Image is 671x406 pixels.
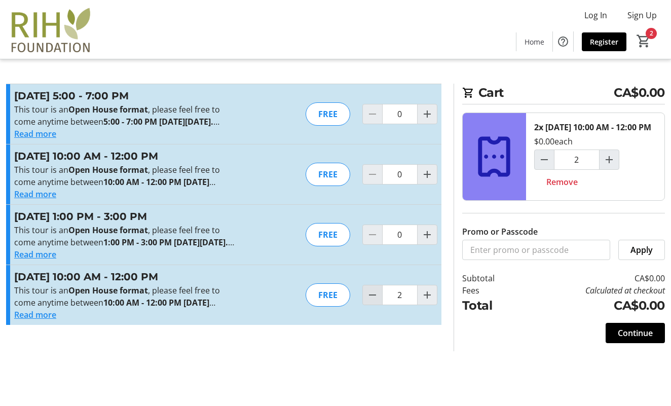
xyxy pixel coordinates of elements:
[306,163,350,186] div: FREE
[635,32,653,50] button: Cart
[462,272,521,284] td: Subtotal
[14,88,236,103] h3: [DATE] 5:00 - 7:00 PM
[14,209,236,224] h3: [DATE] 1:00 PM - 3:00 PM
[14,188,56,200] button: Read more
[68,285,148,296] strong: Open House format
[14,224,236,248] p: This tour is an , please feel free to come anytime between
[606,323,665,343] button: Continue
[103,116,219,127] strong: 5:00 - 7:00 PM [DATE][DATE].
[462,240,610,260] input: Enter promo or passcode
[553,31,573,52] button: Help
[14,284,236,309] p: This tour is an , please feel free to come anytime between
[554,150,600,170] input: Thursday, August 21, 2025 - 10:00 AM - 12:00 PM Quantity
[582,32,626,51] a: Register
[14,176,215,200] strong: 10:00 AM - 12:00 PM [DATE][DATE].
[630,244,653,256] span: Apply
[68,164,148,175] strong: Open House format
[382,225,418,245] input: Tuesday, August 19, 2025 - 1:00 PM - 3:00 PM Quantity
[614,84,665,102] span: CA$0.00
[382,104,418,124] input: Monday, August 18, 2025 - 5:00 - 7:00 PM Quantity
[546,176,578,188] span: Remove
[14,309,56,321] button: Read more
[584,9,607,21] span: Log In
[14,128,56,140] button: Read more
[103,237,234,248] strong: 1:00 PM - 3:00 PM [DATE][DATE].
[462,226,538,238] label: Promo or Passcode
[525,36,544,47] span: Home
[535,150,554,169] button: Decrement by one
[14,164,236,188] p: This tour is an , please feel free to come anytime between
[306,283,350,307] div: FREE
[521,297,665,315] td: CA$0.00
[14,248,56,261] button: Read more
[14,297,215,320] strong: 10:00 AM - 12:00 PM [DATE][DATE].
[618,240,665,260] button: Apply
[590,36,618,47] span: Register
[516,32,552,51] a: Home
[418,225,437,244] button: Increment by one
[14,149,236,164] h3: [DATE] 10:00 AM - 12:00 PM
[418,104,437,124] button: Increment by one
[462,84,665,104] h2: Cart
[618,327,653,339] span: Continue
[462,284,521,297] td: Fees
[462,297,521,315] td: Total
[418,165,437,184] button: Increment by one
[14,269,236,284] h3: [DATE] 10:00 AM - 12:00 PM
[382,164,418,184] input: Tuesday, August 19, 2025 - 10:00 AM - 12:00 PM Quantity
[534,121,651,133] div: 2x [DATE] 10:00 AM - 12:00 PM
[382,285,418,305] input: Thursday, August 21, 2025 - 10:00 AM - 12:00 PM Quantity
[418,285,437,305] button: Increment by one
[534,172,590,192] button: Remove
[68,104,148,115] strong: Open House format
[306,223,350,246] div: FREE
[627,9,657,21] span: Sign Up
[576,7,615,23] button: Log In
[14,103,236,128] p: This tour is an , please feel free to come anytime between
[6,4,96,55] img: Royal Inland Hospital Foundation 's Logo
[534,135,573,147] div: $0.00 each
[68,225,148,236] strong: Open House format
[363,285,382,305] button: Decrement by one
[600,150,619,169] button: Increment by one
[521,272,665,284] td: CA$0.00
[521,284,665,297] td: Calculated at checkout
[619,7,665,23] button: Sign Up
[306,102,350,126] div: FREE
